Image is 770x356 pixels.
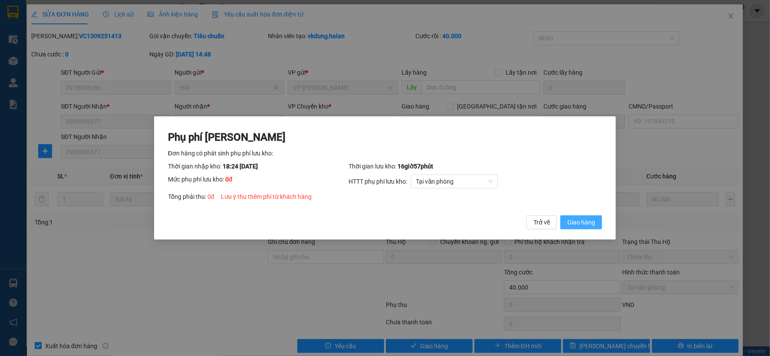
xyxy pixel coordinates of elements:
[526,215,557,229] button: Trở về
[81,21,363,32] li: 271 - [PERSON_NAME] - [GEOGRAPHIC_DATA] - [GEOGRAPHIC_DATA]
[398,163,434,170] span: 16 giờ 57 phút
[221,193,312,200] span: Lưu ý thu thêm phí từ khách hàng
[349,162,602,171] div: Thời gian lưu kho:
[416,175,493,188] span: Tại văn phòng
[567,218,595,227] span: Giao hàng
[11,11,76,54] img: logo.jpg
[168,192,602,201] div: Tổng phải thu:
[560,215,602,229] button: Giao hàng
[168,148,602,158] div: Đơn hàng có phát sinh phụ phí lưu kho:
[207,193,214,200] span: 0 đ
[533,218,550,227] span: Trở về
[168,131,286,143] span: Phụ phí [PERSON_NAME]
[11,59,117,73] b: GỬI : VP Gang Thép
[168,162,349,171] div: Thời gian nhập kho:
[168,175,349,188] div: Mức phụ phí lưu kho:
[225,176,233,183] span: 0 đ
[349,175,602,188] div: HTTT phụ phí lưu kho:
[223,163,258,170] span: 18:24 [DATE]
